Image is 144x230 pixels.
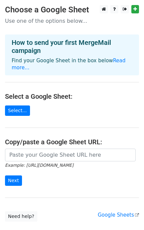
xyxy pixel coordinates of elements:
a: Need help? [5,211,37,222]
p: Find your Google Sheet in the box below [12,57,132,71]
input: Next [5,175,22,186]
a: Select... [5,105,30,116]
h4: Select a Google Sheet: [5,92,139,100]
iframe: Chat Widget [111,198,144,230]
a: Google Sheets [98,212,139,218]
a: Read more... [12,58,126,71]
p: Use one of the options below... [5,17,139,24]
input: Paste your Google Sheet URL here [5,149,136,161]
h4: How to send your first MergeMail campaign [12,39,132,55]
small: Example: [URL][DOMAIN_NAME] [5,163,73,168]
h4: Copy/paste a Google Sheet URL: [5,138,139,146]
h3: Choose a Google Sheet [5,5,139,15]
